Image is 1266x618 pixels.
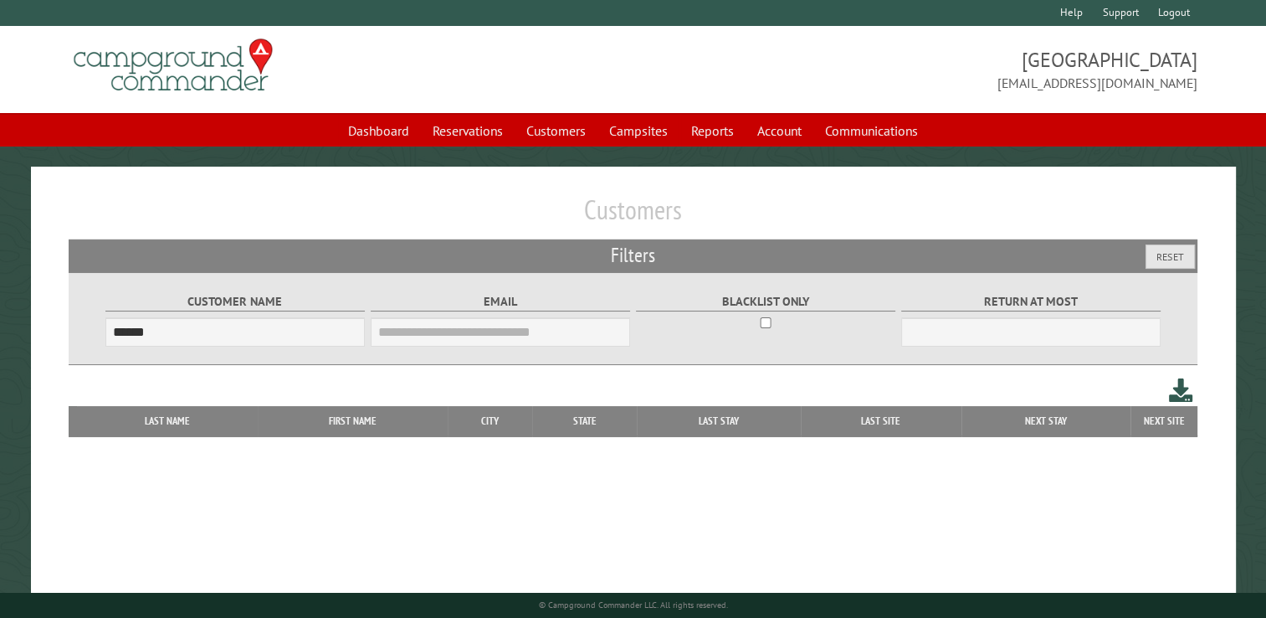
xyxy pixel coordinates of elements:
th: Next Stay [961,406,1131,436]
th: Last Name [77,406,259,436]
th: City [448,406,532,436]
a: Campsites [599,115,678,147]
label: Blacklist only [636,292,896,312]
label: Customer Name [105,292,366,312]
span: [GEOGRAPHIC_DATA] [EMAIL_ADDRESS][DOMAIN_NAME] [633,46,1198,93]
small: © Campground Commander LLC. All rights reserved. [539,600,728,610]
a: Reservations [423,115,513,147]
th: First Name [258,406,448,436]
img: Campground Commander [69,33,278,98]
th: Last Site [801,406,961,436]
a: Account [747,115,812,147]
a: Communications [815,115,928,147]
th: State [532,406,637,436]
th: Last Stay [637,406,800,436]
a: Download this customer list (.csv) [1169,375,1193,406]
h2: Filters [69,239,1197,271]
a: Customers [516,115,596,147]
a: Reports [681,115,744,147]
h1: Customers [69,193,1197,239]
th: Next Site [1130,406,1197,436]
label: Return at most [901,292,1161,312]
label: Email [371,292,631,312]
a: Dashboard [338,115,419,147]
button: Reset [1146,245,1195,269]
